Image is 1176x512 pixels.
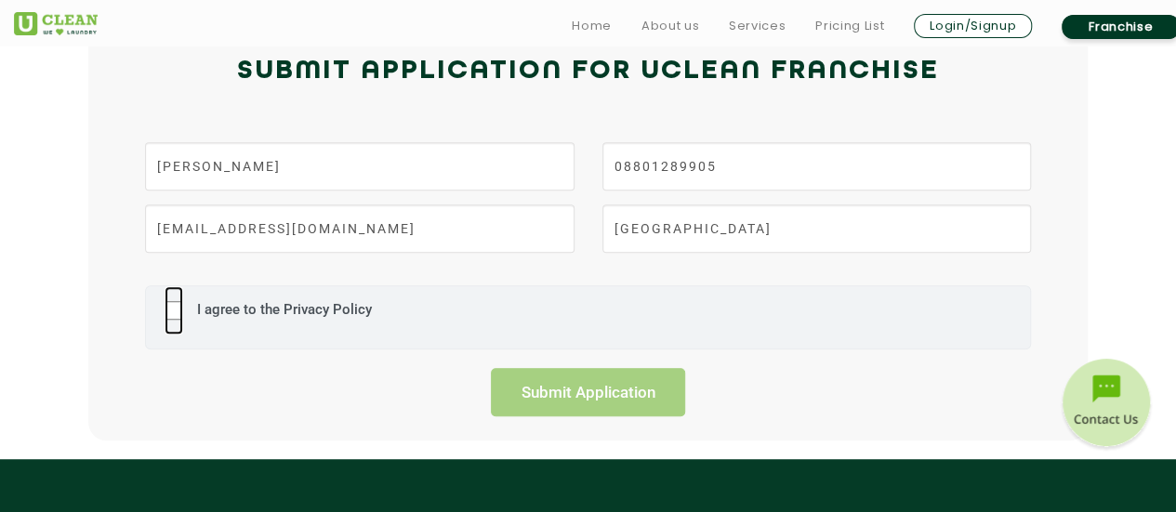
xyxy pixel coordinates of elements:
img: UClean Laundry and Dry Cleaning [14,12,98,35]
label: I agree to the Privacy Policy [192,301,372,335]
img: contact-btn [1060,359,1153,452]
input: Email Id* [145,204,574,253]
input: Name* [145,142,574,190]
a: Login/Signup [914,14,1032,38]
input: Phone Number* [602,142,1031,190]
a: About us [641,15,699,37]
input: Submit Application [491,368,686,416]
a: Pricing List [815,15,884,37]
a: Services [729,15,786,37]
input: City* [602,204,1031,253]
a: Home [572,15,612,37]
